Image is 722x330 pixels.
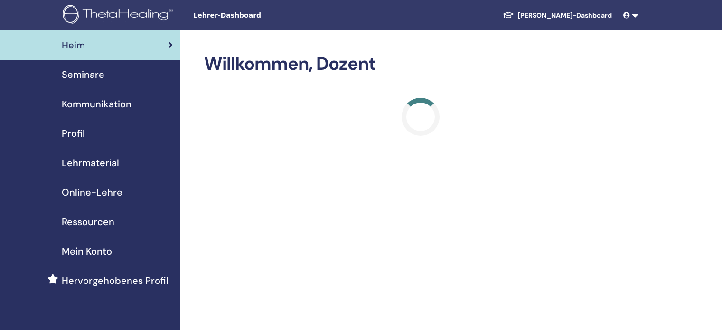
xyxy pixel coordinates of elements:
h2: Willkommen, Dozent [204,53,637,75]
span: Lehrer-Dashboard [193,10,336,20]
span: Mein Konto [62,244,112,258]
span: Ressourcen [62,215,114,229]
span: Seminare [62,67,104,82]
img: logo.png [63,5,176,26]
a: [PERSON_NAME]-Dashboard [495,7,619,24]
img: graduation-cap-white.svg [503,11,514,19]
span: Lehrmaterial [62,156,119,170]
span: Hervorgehobenes Profil [62,273,169,288]
span: Heim [62,38,85,52]
span: Kommunikation [62,97,131,111]
span: Online-Lehre [62,185,122,199]
span: Profil [62,126,85,141]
